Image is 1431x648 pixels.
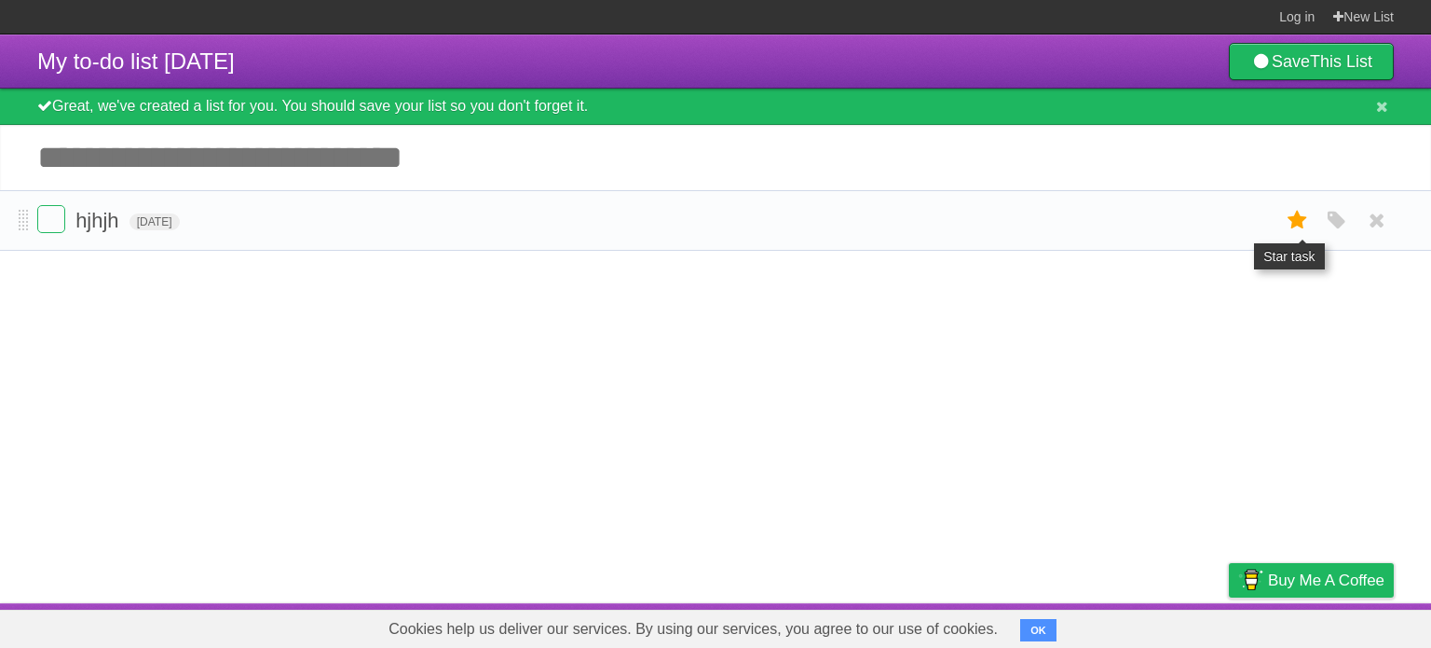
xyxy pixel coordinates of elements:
a: Developers [1043,608,1118,643]
img: Buy me a coffee [1238,564,1263,596]
a: Buy me a coffee [1229,563,1394,598]
b: This List [1310,52,1372,71]
button: OK [1020,619,1056,641]
span: Cookies help us deliver our services. By using our services, you agree to our use of cookies. [370,611,1016,648]
span: [DATE] [129,214,180,230]
span: Buy me a coffee [1268,564,1384,597]
label: Done [37,205,65,233]
a: Privacy [1205,608,1253,643]
a: Terms [1141,608,1182,643]
label: Star task [1280,205,1315,236]
a: Suggest a feature [1276,608,1394,643]
a: SaveThis List [1229,43,1394,80]
span: hjhjh [75,209,123,232]
a: About [981,608,1020,643]
span: My to-do list [DATE] [37,48,235,74]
